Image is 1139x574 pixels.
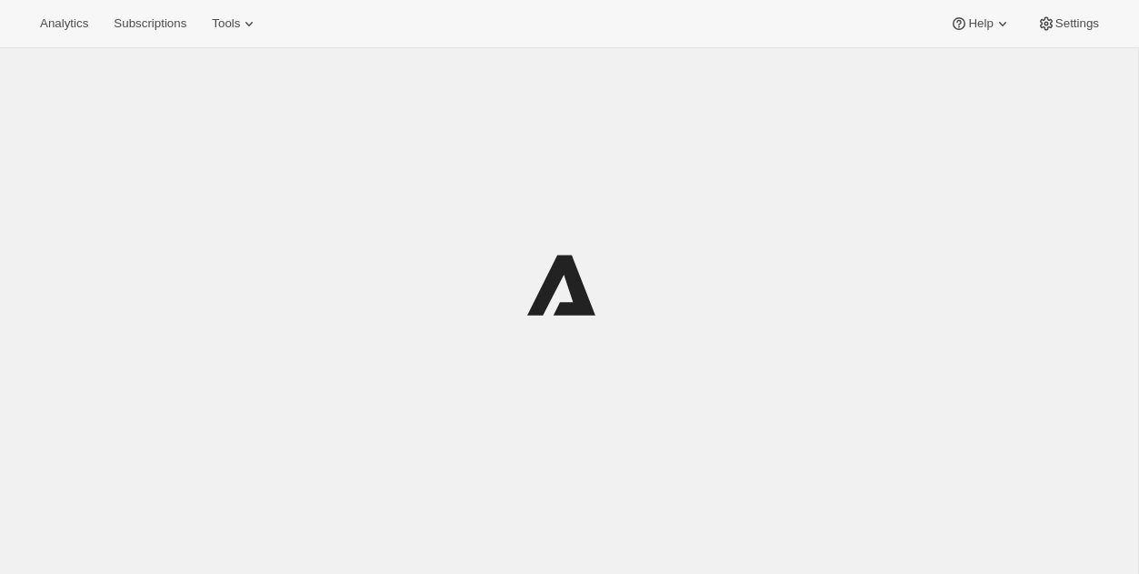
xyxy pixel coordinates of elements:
[968,16,993,31] span: Help
[103,11,197,36] button: Subscriptions
[939,11,1022,36] button: Help
[114,16,186,31] span: Subscriptions
[1026,11,1110,36] button: Settings
[201,11,269,36] button: Tools
[40,16,88,31] span: Analytics
[29,11,99,36] button: Analytics
[1055,16,1099,31] span: Settings
[212,16,240,31] span: Tools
